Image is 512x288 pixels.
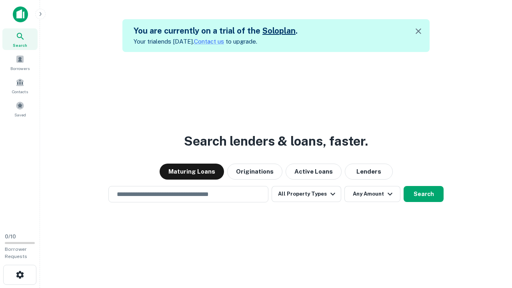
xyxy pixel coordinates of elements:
[345,164,393,180] button: Lenders
[134,37,298,46] p: Your trial ends [DATE]. to upgrade.
[14,112,26,118] span: Saved
[194,38,224,45] a: Contact us
[134,25,298,37] h5: You are currently on a trial of the .
[2,52,38,73] a: Borrowers
[272,186,341,202] button: All Property Types
[184,132,368,151] h3: Search lenders & loans, faster.
[13,42,27,48] span: Search
[5,246,27,259] span: Borrower Requests
[2,98,38,120] a: Saved
[13,6,28,22] img: capitalize-icon.png
[160,164,224,180] button: Maturing Loans
[2,28,38,50] a: Search
[344,186,400,202] button: Any Amount
[5,234,16,240] span: 0 / 10
[12,88,28,95] span: Contacts
[2,75,38,96] a: Contacts
[472,224,512,262] iframe: Chat Widget
[10,65,30,72] span: Borrowers
[404,186,444,202] button: Search
[286,164,342,180] button: Active Loans
[262,26,296,36] a: Soloplan
[227,164,282,180] button: Originations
